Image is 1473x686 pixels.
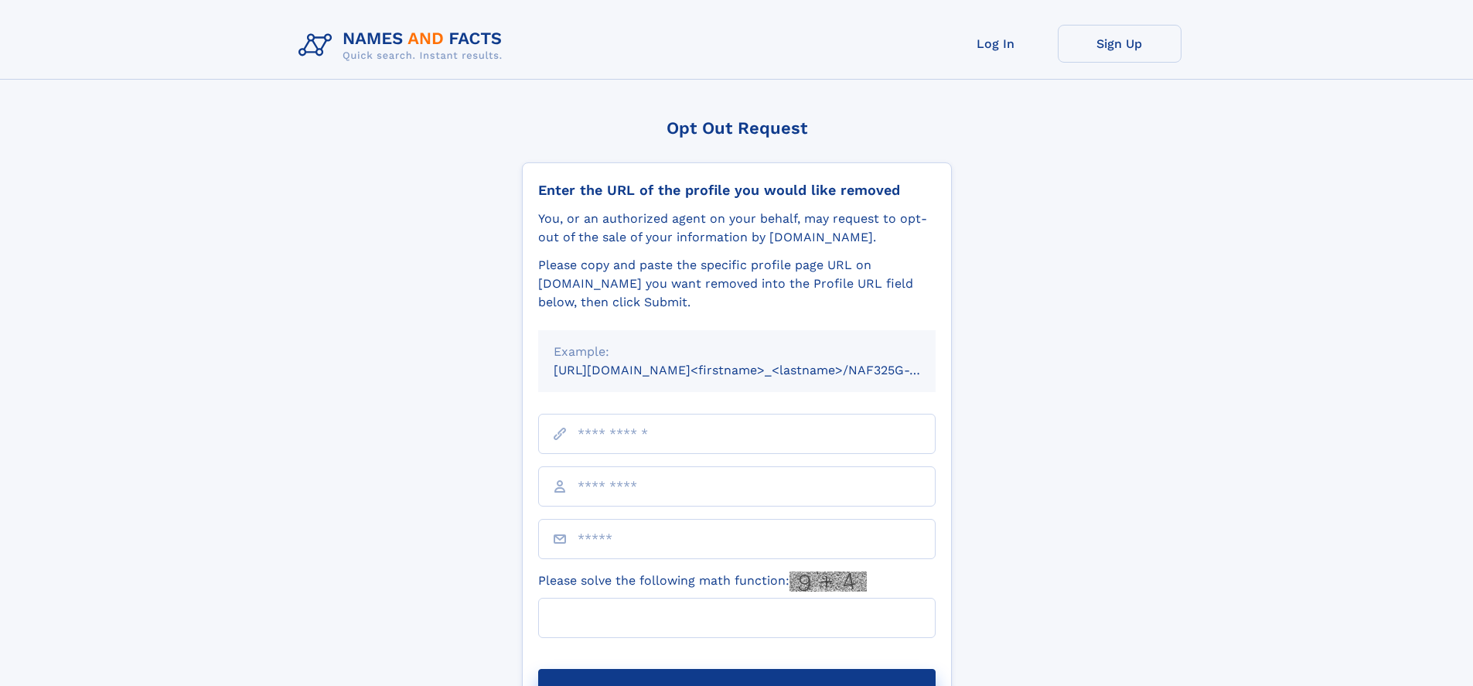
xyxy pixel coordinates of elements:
[538,572,867,592] label: Please solve the following math function:
[538,256,936,312] div: Please copy and paste the specific profile page URL on [DOMAIN_NAME] you want removed into the Pr...
[292,25,515,67] img: Logo Names and Facts
[934,25,1058,63] a: Log In
[538,182,936,199] div: Enter the URL of the profile you would like removed
[1058,25,1181,63] a: Sign Up
[554,343,920,361] div: Example:
[522,118,952,138] div: Opt Out Request
[538,210,936,247] div: You, or an authorized agent on your behalf, may request to opt-out of the sale of your informatio...
[554,363,965,377] small: [URL][DOMAIN_NAME]<firstname>_<lastname>/NAF325G-xxxxxxxx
